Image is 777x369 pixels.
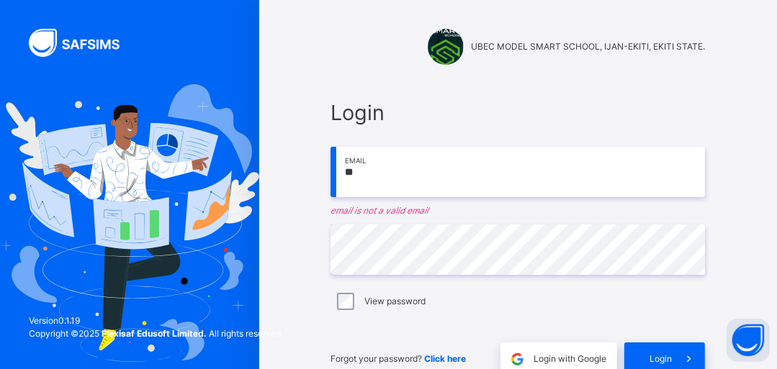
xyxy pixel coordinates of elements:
[650,352,672,365] span: Login
[102,328,207,339] strong: Flexisaf Edusoft Limited.
[364,295,426,308] label: View password
[331,353,466,364] span: Forgot your password?
[424,353,466,364] a: Click here
[509,351,526,368] img: google.396cfc9801f0270233282035f929180a.svg
[727,319,770,362] button: Open asap
[29,328,283,339] span: Copyright © 2025 All rights reserved.
[331,97,705,128] span: Login
[29,314,283,327] span: Version 0.1.19
[534,352,606,365] span: Login with Google
[331,204,705,217] em: email is not a valid email
[29,29,137,57] img: SAFSIMS Logo
[471,40,705,53] span: UBEC MODEL SMART SCHOOL, IJAN-EKITI, EKITI STATE.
